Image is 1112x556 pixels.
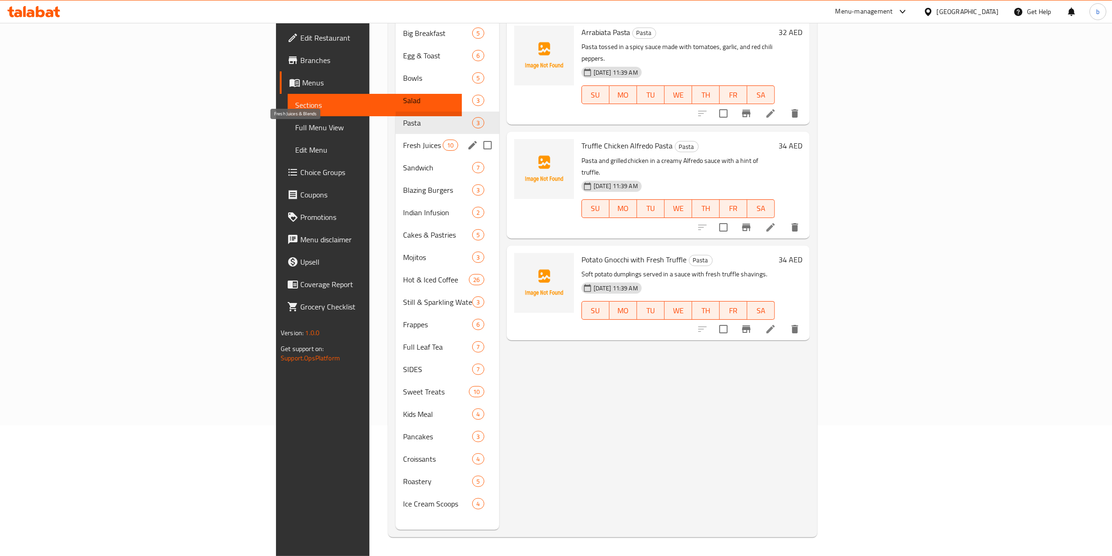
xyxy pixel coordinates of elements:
[280,161,462,183] a: Choice Groups
[473,410,483,419] span: 4
[473,208,483,217] span: 2
[723,88,744,102] span: FR
[280,228,462,251] a: Menu disclaimer
[473,51,483,60] span: 6
[403,162,473,173] div: Sandwich
[689,255,713,266] div: Pasta
[747,85,775,104] button: SA
[305,327,319,339] span: 1.0.0
[403,408,473,420] div: Kids Meal
[675,141,699,152] div: Pasta
[472,95,484,106] div: items
[613,88,633,102] span: MO
[735,318,758,340] button: Branch-specific-item
[280,273,462,296] a: Coverage Report
[472,498,484,509] div: items
[396,201,499,224] div: Indian Infusion2
[779,139,802,152] h6: 34 AED
[472,72,484,84] div: items
[590,182,642,190] span: [DATE] 11:39 AM
[472,296,484,308] div: items
[403,498,473,509] span: Ice Cream Scoops
[396,179,499,201] div: Blazing Burgers3
[473,163,483,172] span: 7
[396,358,499,380] div: SIDES7
[300,256,454,267] span: Upsell
[472,252,484,263] div: items
[641,88,661,102] span: TU
[735,102,758,125] button: Branch-specific-item
[300,167,454,178] span: Choice Groups
[288,116,462,139] a: Full Menu View
[473,29,483,38] span: 5
[403,252,473,263] span: Mojitos
[586,202,606,215] span: SU
[613,304,633,317] span: MO
[696,202,716,215] span: TH
[473,253,483,262] span: 3
[469,274,484,285] div: items
[765,108,776,119] a: Edit menu item
[784,102,806,125] button: delete
[403,341,473,352] span: Full Leaf Tea
[466,138,480,152] button: edit
[641,202,661,215] span: TU
[668,202,688,215] span: WE
[396,18,499,519] nav: Menu sections
[396,470,499,493] div: Roastery5
[469,387,483,396] span: 10
[403,319,473,330] span: Frappes
[472,408,484,420] div: items
[784,216,806,239] button: delete
[403,28,473,39] div: Big Breakfast
[396,134,499,156] div: Fresh Juices & Blends10edit
[403,184,473,196] span: Blazing Burgers
[472,184,484,196] div: items
[765,324,776,335] a: Edit menu item
[472,453,484,465] div: items
[473,298,483,307] span: 3
[692,301,720,320] button: TH
[633,28,656,38] span: Pasta
[720,301,747,320] button: FR
[692,85,720,104] button: TH
[689,255,712,266] span: Pasta
[472,117,484,128] div: items
[668,304,688,317] span: WE
[473,96,483,105] span: 3
[300,32,454,43] span: Edit Restaurant
[403,386,469,397] div: Sweet Treats
[280,296,462,318] a: Grocery Checklist
[514,253,574,313] img: Potato Gnocchi with Fresh Truffle
[751,88,771,102] span: SA
[747,199,775,218] button: SA
[473,186,483,195] span: 3
[300,234,454,245] span: Menu disclaimer
[396,425,499,448] div: Pancakes3
[396,156,499,179] div: Sandwich7
[613,202,633,215] span: MO
[581,253,687,267] span: Potato Gnocchi with Fresh Truffle
[403,95,473,106] span: Salad
[280,27,462,49] a: Edit Restaurant
[300,211,454,223] span: Promotions
[637,199,665,218] button: TU
[403,274,469,285] span: Hot & Iced Coffee
[714,218,733,237] span: Select to update
[396,336,499,358] div: Full Leaf Tea7
[403,117,473,128] div: Pasta
[784,318,806,340] button: delete
[641,304,661,317] span: TU
[720,85,747,104] button: FR
[836,6,893,17] div: Menu-management
[637,85,665,104] button: TU
[403,50,473,61] div: Egg & Toast
[590,68,642,77] span: [DATE] 11:39 AM
[469,386,484,397] div: items
[472,341,484,352] div: items
[302,77,454,88] span: Menus
[692,199,720,218] button: TH
[403,453,473,465] div: Croissants
[396,493,499,515] div: Ice Cream Scoops4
